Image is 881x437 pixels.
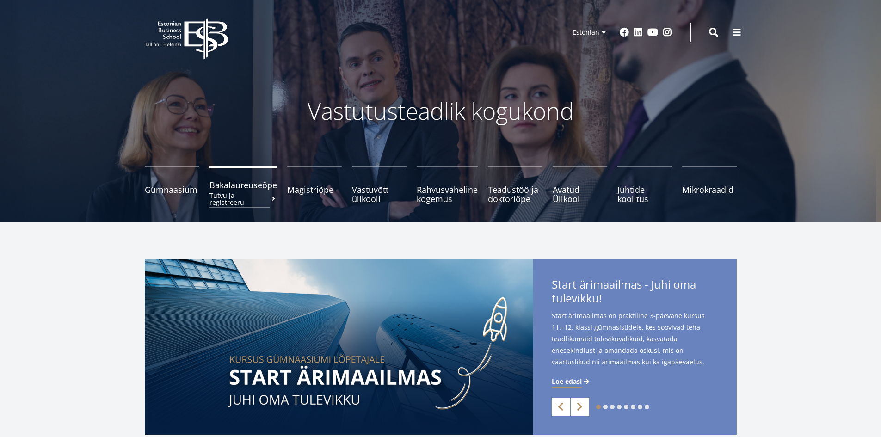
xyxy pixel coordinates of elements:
[553,185,607,203] span: Avatud Ülikool
[682,185,737,194] span: Mikrokraadid
[287,185,342,194] span: Magistriõpe
[617,185,672,203] span: Juhtide koolitus
[631,405,635,409] a: 6
[603,405,608,409] a: 2
[553,166,607,203] a: Avatud Ülikool
[552,277,718,308] span: Start ärimaailmas - Juhi oma
[488,166,542,203] a: Teadustöö ja doktoriõpe
[552,377,582,386] span: Loe edasi
[287,166,342,203] a: Magistriõpe
[663,28,672,37] a: Instagram
[645,405,649,409] a: 8
[617,405,622,409] a: 4
[634,28,643,37] a: Linkedin
[638,405,642,409] a: 7
[209,192,277,206] small: Tutvu ja registreeru
[620,28,629,37] a: Facebook
[610,405,615,409] a: 3
[417,185,478,203] span: Rahvusvaheline kogemus
[552,291,602,305] span: tulevikku!
[145,259,533,435] img: Start arimaailmas
[352,185,407,203] span: Vastuvõtt ülikooli
[552,310,718,368] span: Start ärimaailmas on praktiline 3-päevane kursus 11.–12. klassi gümnasistidele, kes soovivad teha...
[145,166,199,203] a: Gümnaasium
[596,405,601,409] a: 1
[145,185,199,194] span: Gümnaasium
[647,28,658,37] a: Youtube
[624,405,628,409] a: 5
[209,180,277,190] span: Bakalaureuseõpe
[682,166,737,203] a: Mikrokraadid
[488,185,542,203] span: Teadustöö ja doktoriõpe
[552,398,570,416] a: Previous
[417,166,478,203] a: Rahvusvaheline kogemus
[352,166,407,203] a: Vastuvõtt ülikooli
[209,166,277,203] a: BakalaureuseõpeTutvu ja registreeru
[571,398,589,416] a: Next
[552,377,591,386] a: Loe edasi
[617,166,672,203] a: Juhtide koolitus
[196,97,686,125] p: Vastutusteadlik kogukond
